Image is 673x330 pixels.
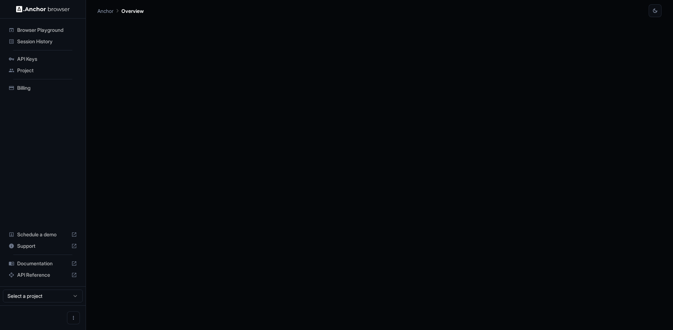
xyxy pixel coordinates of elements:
button: Open menu [67,311,80,324]
div: Schedule a demo [6,229,80,240]
p: Overview [121,7,144,15]
div: Session History [6,36,80,47]
p: Anchor [97,7,114,15]
div: Browser Playground [6,24,80,36]
span: Billing [17,84,77,92]
div: Project [6,65,80,76]
nav: breadcrumb [97,7,144,15]
div: Billing [6,82,80,94]
span: Session History [17,38,77,45]
div: API Reference [6,269,80,281]
img: Anchor Logo [16,6,70,13]
div: API Keys [6,53,80,65]
span: Browser Playground [17,26,77,34]
span: Support [17,242,68,250]
span: Schedule a demo [17,231,68,238]
span: API Reference [17,271,68,279]
span: Project [17,67,77,74]
span: Documentation [17,260,68,267]
div: Support [6,240,80,252]
span: API Keys [17,55,77,63]
div: Documentation [6,258,80,269]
